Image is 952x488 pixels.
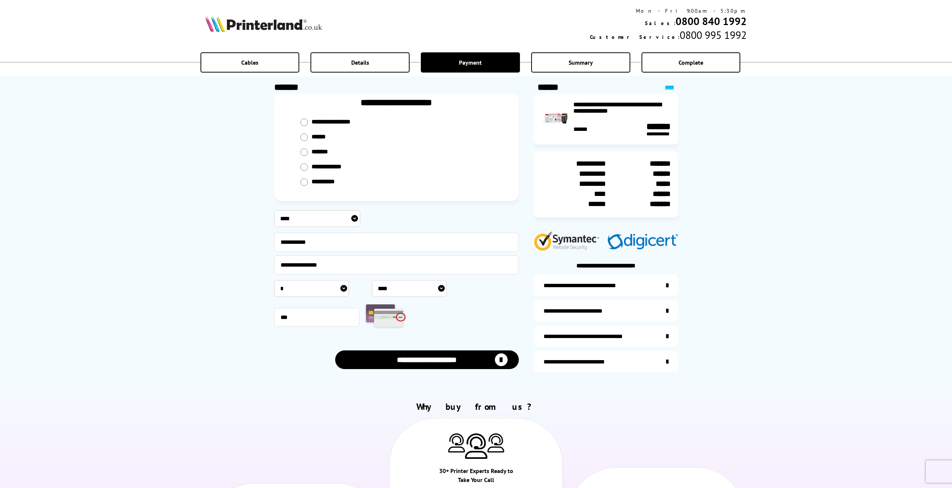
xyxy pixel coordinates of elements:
[569,59,593,66] span: Summary
[590,7,747,14] div: Mon - Fri 9:00am - 5:30pm
[534,275,678,296] a: additional-ink
[676,14,747,28] a: 0800 840 1992
[241,59,258,66] span: Cables
[534,300,678,321] a: items-arrive
[448,433,465,452] img: Printer Experts
[205,16,322,32] img: Printerland Logo
[487,433,504,452] img: Printer Experts
[465,433,487,459] img: Printer Experts
[680,28,747,42] span: 0800 995 1992
[679,59,703,66] span: Complete
[534,351,678,372] a: secure-website
[459,59,482,66] span: Payment
[205,401,747,412] h2: Why buy from us?
[433,466,519,488] div: 30+ Printer Experts Ready to Take Your Call
[351,59,369,66] span: Details
[590,34,680,40] span: Customer Service:
[645,20,676,27] span: Sales:
[534,326,678,347] a: additional-cables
